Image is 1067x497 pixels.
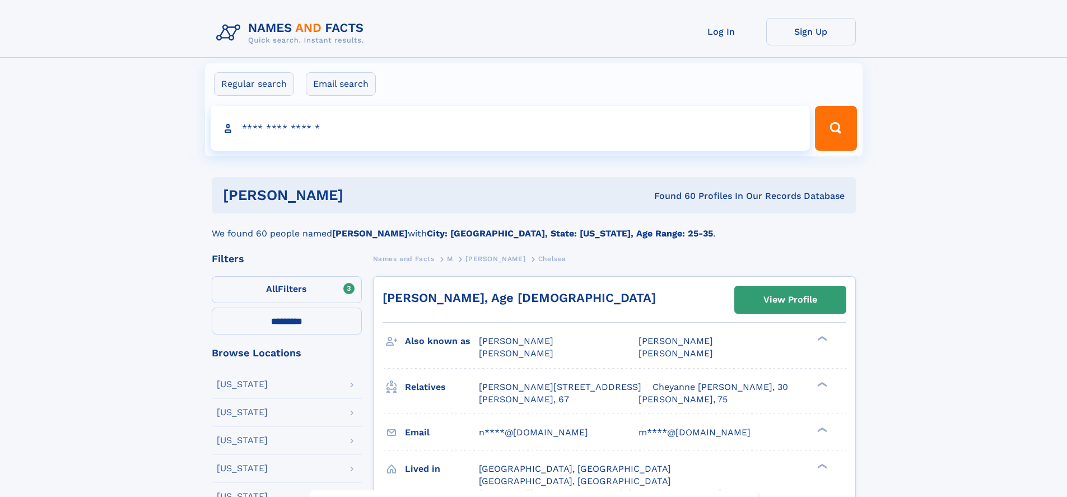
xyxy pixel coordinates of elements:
[815,106,856,151] button: Search Button
[735,286,846,313] a: View Profile
[223,188,499,202] h1: [PERSON_NAME]
[217,408,268,417] div: [US_STATE]
[447,255,453,263] span: M
[427,228,713,239] b: City: [GEOGRAPHIC_DATA], State: [US_STATE], Age Range: 25-35
[639,393,728,406] a: [PERSON_NAME], 75
[212,348,362,358] div: Browse Locations
[214,72,294,96] label: Regular search
[306,72,376,96] label: Email search
[814,380,828,388] div: ❯
[217,464,268,473] div: [US_STATE]
[814,426,828,433] div: ❯
[639,336,713,346] span: [PERSON_NAME]
[766,18,856,45] a: Sign Up
[212,276,362,303] label: Filters
[212,18,373,48] img: Logo Names and Facts
[217,436,268,445] div: [US_STATE]
[373,252,435,266] a: Names and Facts
[814,335,828,342] div: ❯
[479,476,671,486] span: [GEOGRAPHIC_DATA], [GEOGRAPHIC_DATA]
[479,463,671,474] span: [GEOGRAPHIC_DATA], [GEOGRAPHIC_DATA]
[465,252,525,266] a: [PERSON_NAME]
[447,252,453,266] a: M
[405,459,479,479] h3: Lived in
[332,228,408,239] b: [PERSON_NAME]
[405,378,479,397] h3: Relatives
[498,190,845,202] div: Found 60 Profiles In Our Records Database
[465,255,525,263] span: [PERSON_NAME]
[405,332,479,351] h3: Also known as
[538,255,566,263] span: Chelsea
[212,254,362,264] div: Filters
[677,18,766,45] a: Log In
[212,213,856,240] div: We found 60 people named with .
[405,423,479,442] h3: Email
[639,348,713,359] span: [PERSON_NAME]
[814,462,828,470] div: ❯
[217,380,268,389] div: [US_STATE]
[479,336,553,346] span: [PERSON_NAME]
[383,291,656,305] a: [PERSON_NAME], Age [DEMOGRAPHIC_DATA]
[479,348,553,359] span: [PERSON_NAME]
[211,106,810,151] input: search input
[479,393,569,406] a: [PERSON_NAME], 67
[479,381,641,393] a: [PERSON_NAME][STREET_ADDRESS]
[266,284,278,294] span: All
[763,287,817,313] div: View Profile
[653,381,788,393] a: Cheyanne [PERSON_NAME], 30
